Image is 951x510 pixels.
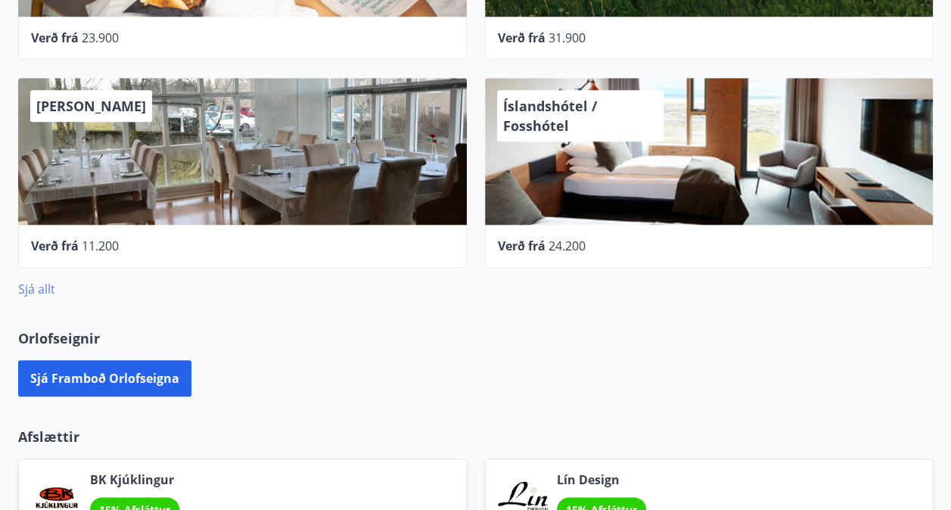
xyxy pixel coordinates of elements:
span: Verð frá [31,30,79,46]
span: 23.900 [82,30,119,46]
button: Sjá framboð orlofseigna [18,360,191,396]
span: Lín Design [557,471,646,488]
p: Afslættir [18,427,933,446]
span: BK Kjúklingur [90,471,179,488]
a: Sjá allt [18,281,55,297]
span: Orlofseignir [18,328,100,348]
span: Verð frá [498,30,545,46]
span: 31.900 [549,30,586,46]
span: 24.200 [549,238,586,254]
span: [PERSON_NAME] [36,97,146,115]
span: Verð frá [31,238,79,254]
span: Íslandshótel / Fosshótel [503,97,597,135]
span: 11.200 [82,238,119,254]
span: Verð frá [498,238,545,254]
